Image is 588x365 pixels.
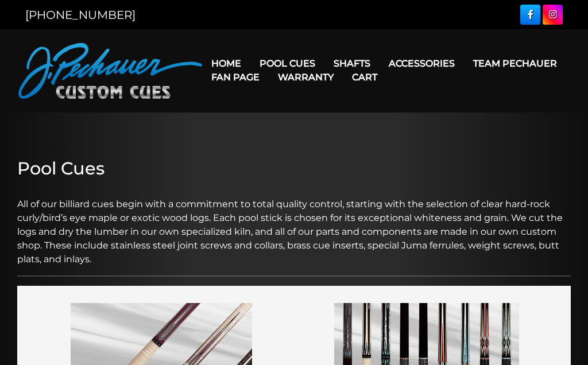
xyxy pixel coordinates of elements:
a: Team Pechauer [464,49,566,78]
a: Accessories [380,49,464,78]
img: Pechauer Custom Cues [18,43,202,99]
a: Cart [343,63,386,92]
a: Home [202,49,250,78]
a: Shafts [324,49,380,78]
a: Pool Cues [250,49,324,78]
p: All of our billiard cues begin with a commitment to total quality control, starting with the sele... [17,184,571,266]
h2: Pool Cues [17,158,571,180]
a: [PHONE_NUMBER] [25,8,136,22]
a: Fan Page [202,63,269,92]
a: Warranty [269,63,343,92]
